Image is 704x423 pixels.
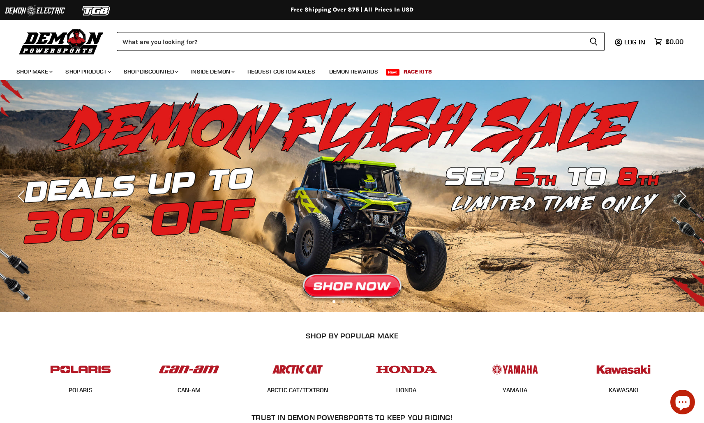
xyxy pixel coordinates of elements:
span: $0.00 [665,38,683,46]
a: Request Custom Axles [241,63,321,80]
li: Page dot 2 [342,300,344,303]
a: Shop Make [10,63,58,80]
ul: Main menu [10,60,681,80]
img: POPULAR_MAKE_logo_3_027535af-6171-4c5e-a9bc-f0eccd05c5d6.jpg [265,357,330,382]
button: Search [583,32,605,51]
button: Previous [14,188,31,205]
form: Product [117,32,605,51]
img: Demon Electric Logo 2 [4,3,66,18]
li: Page dot 4 [360,300,362,303]
a: KAWASAKI [609,386,638,394]
a: Race Kits [397,63,438,80]
li: Page dot 1 [332,300,335,303]
img: Demon Powersports [16,27,106,56]
h2: SHOP BY POPULAR MAKE [33,331,671,340]
inbox-online-store-chat: Shopify online store chat [668,390,697,416]
input: Search [117,32,583,51]
li: Page dot 5 [369,300,372,303]
img: POPULAR_MAKE_logo_2_dba48cf1-af45-46d4-8f73-953a0f002620.jpg [48,357,113,382]
a: Shop Discounted [118,63,183,80]
a: Demon Rewards [323,63,384,80]
img: TGB Logo 2 [66,3,127,18]
a: POLARIS [69,386,92,394]
span: Log in [624,38,645,46]
div: Free Shipping Over $75 | All Prices In USD [23,6,681,14]
a: HONDA [396,386,417,394]
a: ARCTIC CAT/TEXTRON [267,386,328,394]
img: POPULAR_MAKE_logo_4_4923a504-4bac-4306-a1be-165a52280178.jpg [374,357,439,382]
img: POPULAR_MAKE_logo_6_76e8c46f-2d1e-4ecc-b320-194822857d41.jpg [591,357,656,382]
span: YAMAHA [503,386,527,395]
span: CAN-AM [178,386,201,395]
a: CAN-AM [178,386,201,394]
h2: Trust In Demon Powersports To Keep You Riding! [43,413,661,422]
a: YAMAHA [503,386,527,394]
img: POPULAR_MAKE_logo_1_adc20308-ab24-48c4-9fac-e3c1a623d575.jpg [157,357,221,382]
a: $0.00 [650,36,688,48]
span: POLARIS [69,386,92,395]
li: Page dot 3 [351,300,353,303]
button: Next [673,188,690,205]
a: Log in [621,38,650,46]
a: Inside Demon [185,63,240,80]
img: POPULAR_MAKE_logo_5_20258e7f-293c-4aac-afa8-159eaa299126.jpg [483,357,547,382]
span: KAWASAKI [609,386,638,395]
a: Shop Product [59,63,116,80]
span: ARCTIC CAT/TEXTRON [267,386,328,395]
span: HONDA [396,386,417,395]
span: New! [386,69,400,76]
